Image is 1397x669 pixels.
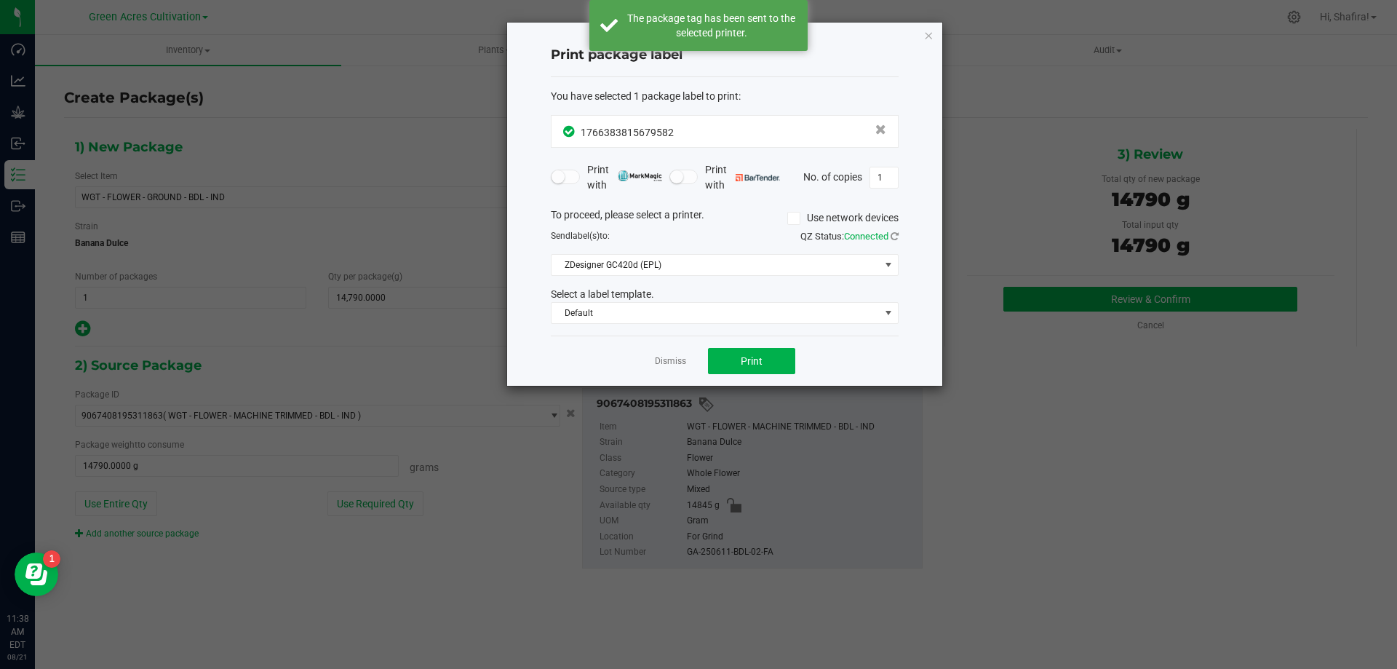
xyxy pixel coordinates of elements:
span: QZ Status: [800,231,899,242]
iframe: Resource center unread badge [43,550,60,568]
a: Dismiss [655,355,686,368]
span: label(s) [570,231,600,241]
span: Connected [844,231,888,242]
div: To proceed, please select a printer. [540,207,910,229]
span: ZDesigner GC420d (EPL) [552,255,880,275]
span: Print with [705,162,780,193]
span: In Sync [563,124,577,139]
span: You have selected 1 package label to print [551,90,739,102]
iframe: Resource center [15,553,58,596]
span: 1766383815679582 [581,127,674,138]
button: Print [708,348,795,374]
label: Use network devices [787,210,899,226]
img: bartender.png [736,174,780,181]
span: Print [741,355,763,367]
span: No. of copies [803,170,862,182]
span: Default [552,303,880,323]
div: : [551,89,899,104]
h4: Print package label [551,46,899,65]
span: Print with [587,162,662,193]
div: The package tag has been sent to the selected printer. [626,11,797,40]
span: Send to: [551,231,610,241]
img: mark_magic_cybra.png [618,170,662,181]
div: Select a label template. [540,287,910,302]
